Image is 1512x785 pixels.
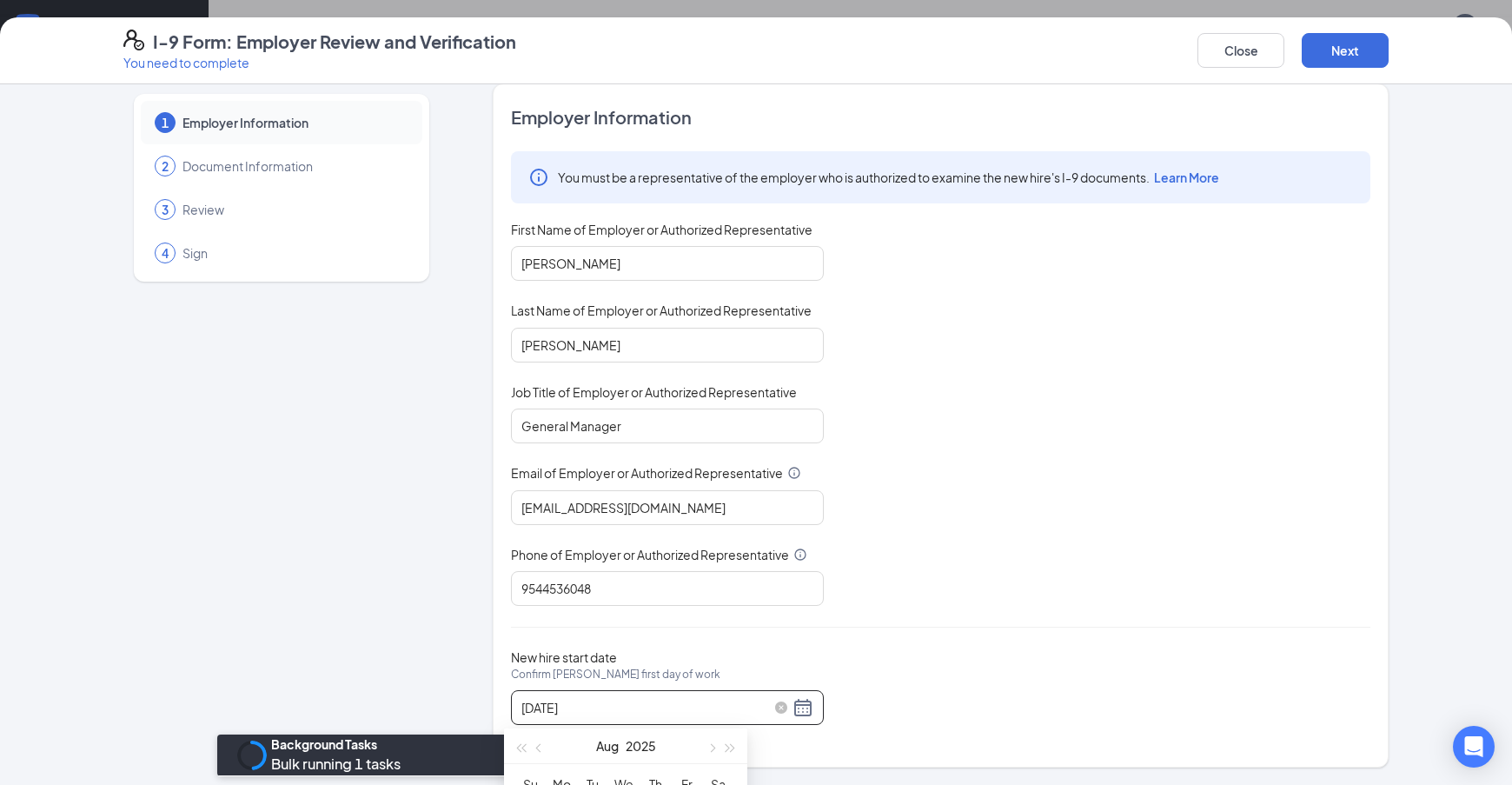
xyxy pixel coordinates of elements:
[511,383,797,401] span: Job Title of Employer or Authorized Representative
[1197,33,1284,68] button: Close
[793,548,807,562] svg: Info
[511,464,783,482] span: Email of Employer or Authorized Representative
[511,571,824,606] input: 10 digits only, e.g. "1231231234"
[511,105,1370,130] span: Employer Information
[511,409,824,443] input: Enter job title
[596,728,619,763] button: Aug
[511,666,720,683] span: Confirm [PERSON_NAME] first day of work
[511,302,812,319] span: Last Name of Employer or Authorized Representative
[775,702,787,714] span: close-circle
[511,221,812,238] span: First Name of Employer or Authorized Representative
[1150,170,1219,185] a: Learn More
[162,114,169,131] span: 1
[511,328,824,363] input: Enter your last name
[182,114,405,131] span: Employer Information
[271,735,401,753] div: Background Tasks
[182,201,405,218] span: Review
[1453,726,1495,768] div: Open Intercom Messenger
[626,728,656,763] button: 2025
[787,466,801,480] svg: Info
[511,246,824,281] input: Enter your first name
[162,201,169,218] span: 3
[123,54,516,71] p: You need to complete
[162,244,169,262] span: 4
[511,546,789,563] span: Phone of Employer or Authorized Representative
[153,30,516,54] h4: I-9 Form: Employer Review and Verification
[558,169,1219,186] span: You must be a representative of the employer who is authorized to examine the new hire's I-9 docu...
[182,157,405,175] span: Document Information
[271,755,401,773] span: Bulk running 1 tasks
[182,244,405,262] span: Sign
[521,698,789,717] input: 08/27/2025
[162,157,169,175] span: 2
[511,649,720,701] span: New hire start date
[511,490,824,525] input: Enter your email address
[123,30,144,50] svg: FormI9EVerifyIcon
[528,167,549,188] svg: Info
[1154,170,1219,185] span: Learn More
[1302,33,1389,68] button: Next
